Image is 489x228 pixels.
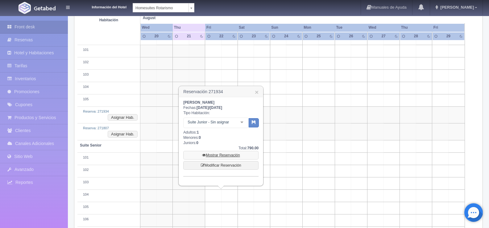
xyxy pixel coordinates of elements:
div: 20 [151,33,161,39]
span: [DATE] [210,106,222,110]
a: Mostrar Reservación [183,151,259,160]
img: Getabed [34,6,56,10]
div: 28 [411,33,421,39]
button: Asignar Hab. [108,131,138,138]
a: × [255,89,259,95]
b: 0 [199,135,201,140]
th: Thu [173,23,205,32]
div: 27 [379,33,388,39]
div: 104 [80,85,138,89]
div: 24 [281,33,291,39]
b: 1 [197,130,199,135]
b: 790.00 [247,146,259,150]
div: 101 [80,155,138,160]
div: 103 [80,72,138,77]
th: Mon [302,23,335,32]
span: Homesuites Rotarismo [135,3,186,13]
th: Wed [140,23,173,32]
th: Fri [432,23,465,32]
th: Thu [400,23,432,32]
th: Wed [367,23,400,32]
div: 104 [80,192,138,197]
th: Sat [238,23,270,32]
div: 102 [80,60,138,65]
strong: Habitación [99,18,118,22]
button: Asignar Hab. [108,114,138,121]
dt: Información del Hotel [77,3,126,10]
a: Reserva: 271934 [83,110,109,113]
a: Homesuites Rotarismo [133,3,194,12]
span: [PERSON_NAME] [439,5,474,10]
div: Total: [183,146,259,151]
div: 105 [80,97,138,102]
div: 105 [80,205,138,209]
div: Fechas: Tipo Habitación: Adultos: Menores: Juniors: [183,100,259,176]
div: 101 [80,48,138,52]
span: [DATE] [197,106,209,110]
div: 25 [314,33,324,39]
th: Sun [270,23,302,32]
a: Modificar Reservación [183,161,259,170]
a: Reserva: 271807 [83,126,109,130]
th: Tue [335,23,367,32]
div: 21 [184,33,194,39]
div: 22 [217,33,226,39]
b: Suite Senior [80,143,102,147]
div: 26 [346,33,356,39]
b: / [197,106,222,110]
div: 23 [249,33,259,39]
img: Getabed [19,2,31,14]
span: August [143,15,203,21]
div: 102 [80,168,138,172]
h3: Reservación 271934 [179,86,263,97]
b: 0 [196,141,198,145]
div: 106 [80,217,138,222]
div: 103 [80,180,138,185]
b: [PERSON_NAME] [183,100,214,105]
th: Fri [205,23,238,32]
span: Suite Junior - Sin asignar [186,119,236,125]
div: 29 [444,33,454,39]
